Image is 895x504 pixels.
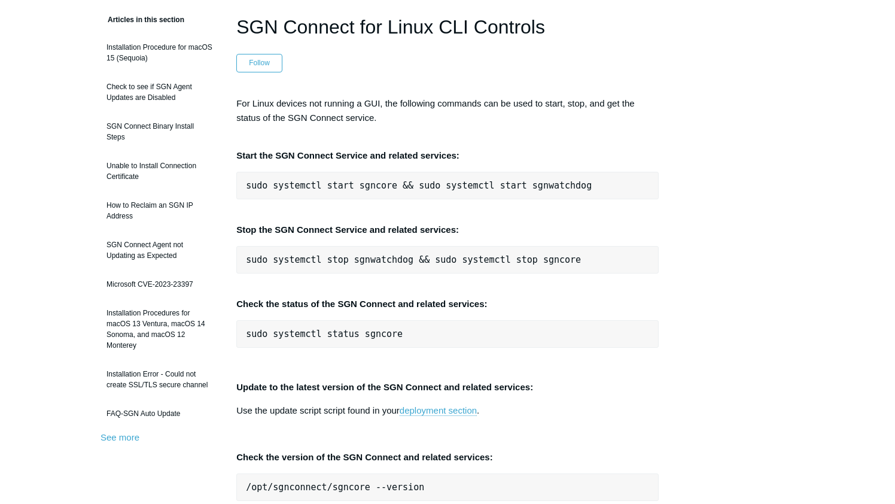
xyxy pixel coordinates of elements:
strong: Start the SGN Connect Service and related services: [236,150,459,160]
a: Unable to Install Connection Certificate [101,154,218,188]
span: Articles in this section [101,16,184,24]
a: SGN Connect Agent not Updating as Expected [101,233,218,267]
pre: /opt/sgnconnect/sgncore --version [236,473,659,501]
strong: Check the version of the SGN Connect and related services: [236,452,492,462]
a: Microsoft CVE-2023-23397 [101,273,218,296]
a: Installation Procedure for macOS 15 (Sequoia) [101,36,218,69]
p: For Linux devices not running a GUI, the following commands can be used to start, stop, and get t... [236,96,659,125]
pre: sudo systemctl stop sgnwatchdog && sudo systemctl stop sgncore [236,246,659,274]
strong: Check the status of the SGN Connect and related services: [236,299,487,309]
strong: Update to the latest version of the SGN Connect and related services: [236,382,533,392]
strong: Stop the SGN Connect Service and related services: [236,224,459,235]
a: How to Reclaim an SGN IP Address [101,194,218,227]
p: Use the update script script found in your . [236,403,659,418]
a: deployment section [400,405,477,416]
a: FAQ-SGN Auto Update [101,402,218,425]
a: SGN Connect Binary Install Steps [101,115,218,148]
pre: sudo systemctl start sgncore && sudo systemctl start sgnwatchdog [236,172,659,199]
button: Follow Article [236,54,282,72]
h1: SGN Connect for Linux CLI Controls [236,13,659,41]
a: Installation Procedures for macOS 13 Ventura, macOS 14 Sonoma, and macOS 12 Monterey [101,302,218,357]
pre: sudo systemctl status sgncore [236,320,659,348]
a: Check to see if SGN Agent Updates are Disabled [101,75,218,109]
a: Installation Error - Could not create SSL/TLS secure channel [101,363,218,396]
a: See more [101,432,139,442]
